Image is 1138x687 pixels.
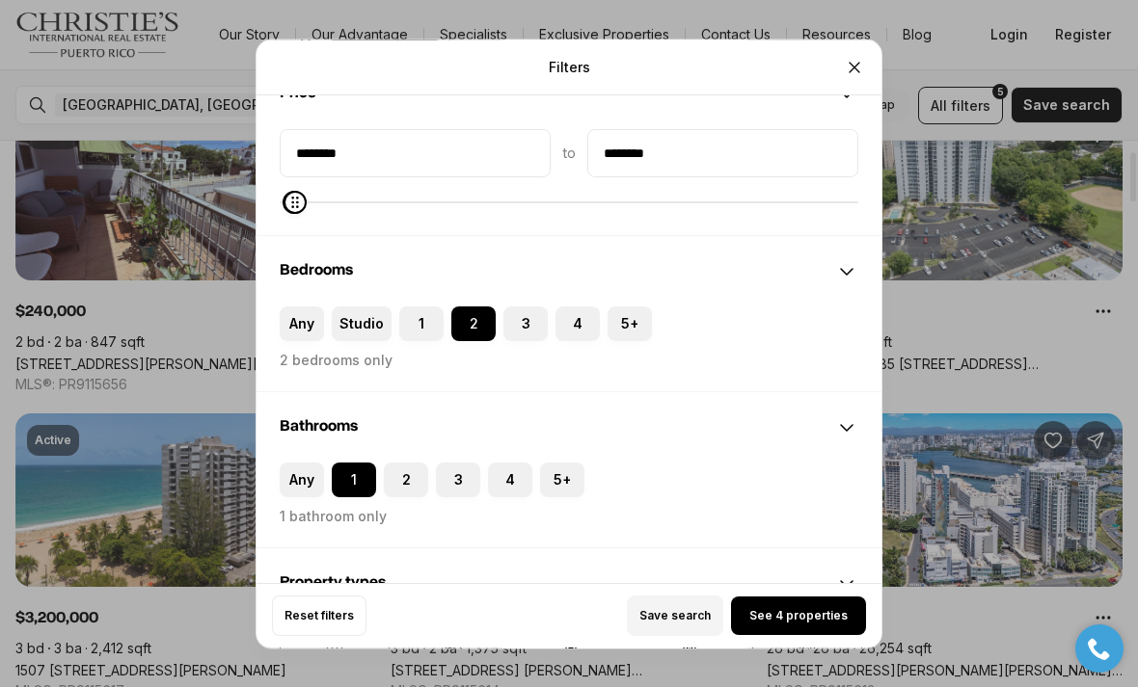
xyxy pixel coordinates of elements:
label: Any [280,306,324,341]
label: 5+ [540,462,584,497]
span: Save search [639,608,711,623]
button: Reset filters [272,595,366,636]
label: 4 [555,306,600,341]
div: Bedrooms [257,306,881,391]
span: Maximum [284,191,307,214]
label: 4 [488,462,532,497]
label: 2 [384,462,428,497]
label: 3 [436,462,480,497]
button: Save search [627,595,723,636]
input: priceMin [281,130,550,176]
label: 1 [399,306,444,341]
input: priceMax [588,130,857,176]
label: 1 bathroom only [280,509,387,524]
label: Studio [332,306,392,341]
span: Reset filters [284,608,354,623]
div: Bathrooms [257,462,881,547]
div: Price [257,129,881,235]
label: 3 [503,306,548,341]
label: 5+ [608,306,652,341]
span: Bathrooms [280,418,358,434]
div: Price [257,60,881,129]
label: 2 bedrooms only [280,353,393,368]
label: 2 [451,306,496,341]
button: Close [835,47,874,86]
div: Bathrooms [257,393,881,462]
button: See 4 properties [731,596,866,635]
label: 1 [332,462,376,497]
span: Bedrooms [280,262,353,277]
p: Filters [549,59,590,74]
div: Bedrooms [257,237,881,306]
div: Property types [257,549,881,619]
span: Property types [280,574,386,590]
span: See 4 properties [749,608,848,623]
span: to [562,145,576,161]
label: Any [280,462,324,497]
span: Price [280,85,316,100]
